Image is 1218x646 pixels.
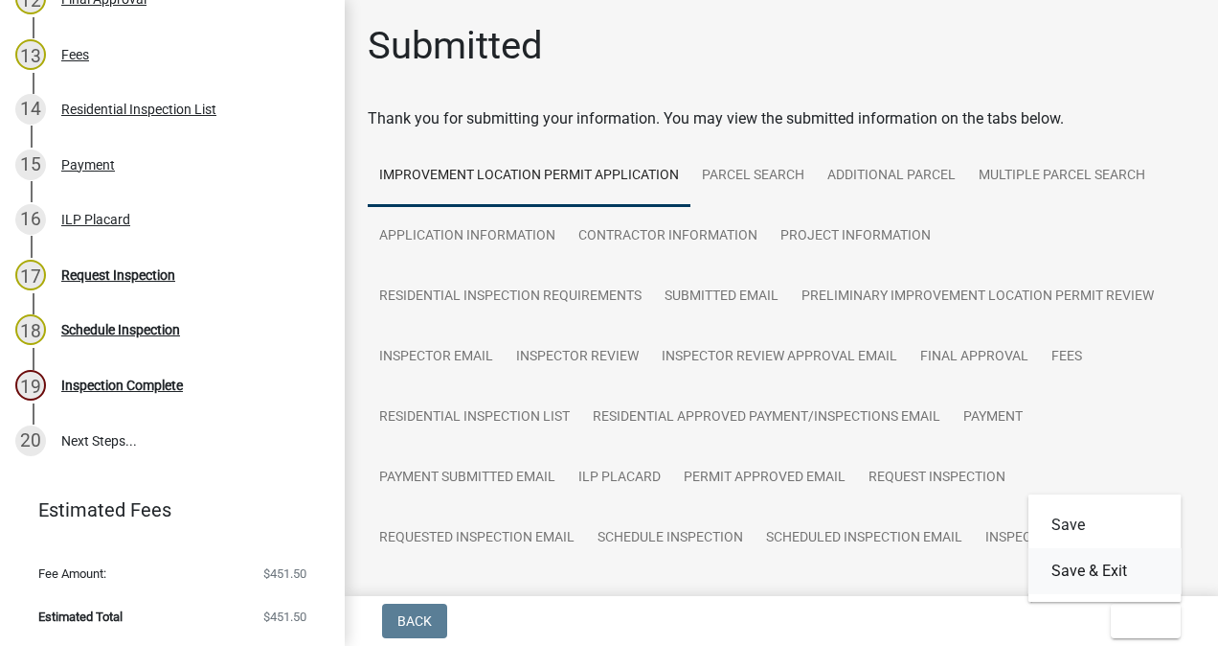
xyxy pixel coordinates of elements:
a: Residential Inspection Requirements [368,266,653,328]
div: 17 [15,260,46,290]
a: Project Information [769,206,942,267]
a: ILP Placard [567,448,672,509]
a: Inspector Review Approval Email [650,327,909,388]
a: Next Inspection Passed Email [368,568,597,630]
span: Back [397,613,432,629]
div: 13 [15,39,46,70]
a: Permit Approved Email [672,448,857,509]
div: 14 [15,94,46,125]
a: Multiple Parcel Search [967,146,1157,207]
div: ILP Placard [61,213,130,226]
button: Save [1028,502,1182,548]
div: Payment [61,158,115,172]
div: Thank you for submitting your information. You may view the submitted information on the tabs below. [368,107,1195,130]
button: Exit [1111,604,1181,638]
div: Fees [61,48,89,61]
div: 15 [15,150,46,180]
a: Residential Inspection List [368,387,581,449]
a: Payment [952,387,1034,449]
div: 20 [15,426,46,456]
div: Schedule Inspection [61,323,180,336]
a: Parcel search [690,146,816,207]
div: Request Inspection [61,268,175,282]
button: Back [382,604,447,638]
a: Inspector Review [505,327,650,388]
a: ADDITIONAL PARCEL [816,146,967,207]
h1: Submitted [368,23,543,69]
span: Fee Amount: [38,567,106,580]
a: Inspector Email [368,327,505,388]
span: $451.50 [263,611,306,623]
a: Residential Approved Payment/Inspections Email [581,387,952,449]
a: Improvement Location Permit Application [368,146,690,207]
div: 19 [15,370,46,401]
a: Fees [1040,327,1094,388]
a: Inspection Complete [974,508,1145,569]
a: Submitted Email [653,266,790,328]
a: Contractor Information [567,206,769,267]
a: Request Inspection [857,448,1017,509]
a: Application Information [368,206,567,267]
div: Exit [1028,495,1182,602]
a: Scheduled Inspection Email [755,508,974,569]
span: $451.50 [263,567,306,580]
div: Residential Inspection List [61,103,216,116]
span: Exit [1126,613,1154,629]
button: Save & Exit [1028,548,1182,594]
a: Schedule Inspection [586,508,755,569]
a: Payment Submitted Email [368,448,567,509]
div: Inspection Complete [61,379,183,392]
div: 18 [15,314,46,345]
div: 16 [15,204,46,235]
a: Final Approval [909,327,1040,388]
a: Requested Inspection Email [368,508,586,569]
span: Estimated Total [38,611,123,623]
a: Estimated Fees [15,491,314,529]
a: Preliminary Improvement Location Permit Review [790,266,1165,328]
